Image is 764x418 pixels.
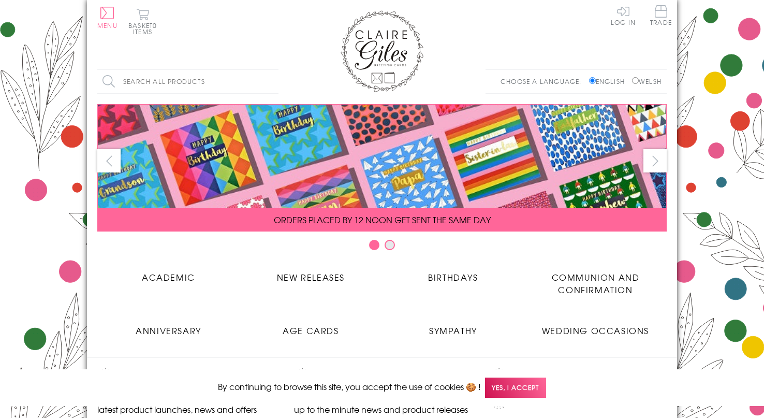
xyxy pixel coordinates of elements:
[524,316,667,337] a: Wedding Occasions
[97,368,273,384] h2: Newsletter
[382,316,524,337] a: Sympathy
[97,149,121,172] button: prev
[512,393,641,407] a: Accessibility Statement
[589,77,596,84] input: English
[97,21,117,30] span: Menu
[552,271,640,296] span: Communion and Confirmation
[524,263,667,296] a: Communion and Confirmation
[428,271,478,283] span: Birthdays
[128,8,157,35] button: Basket0 items
[589,77,630,86] label: English
[611,5,636,25] a: Log In
[277,271,345,283] span: New Releases
[294,368,470,384] h2: Follow Us
[97,316,240,337] a: Anniversary
[142,271,195,283] span: Academic
[136,324,201,337] span: Anniversary
[501,77,587,86] p: Choose a language:
[97,7,117,28] button: Menu
[643,149,667,172] button: next
[97,239,667,255] div: Carousel Pagination
[632,77,639,84] input: Welsh
[485,378,546,398] span: Yes, I accept
[650,5,672,27] a: Trade
[542,324,649,337] span: Wedding Occasions
[385,240,395,250] button: Carousel Page 2
[341,10,423,92] img: Claire Giles Greetings Cards
[369,240,379,250] button: Carousel Page 1 (Current Slide)
[283,324,339,337] span: Age Cards
[240,263,382,283] a: New Releases
[274,213,491,226] span: ORDERS PLACED BY 12 NOON GET SENT THE SAME DAY
[512,368,594,382] a: Privacy Policy
[382,263,524,283] a: Birthdays
[429,324,477,337] span: Sympathy
[97,70,278,93] input: Search all products
[632,77,662,86] label: Welsh
[133,21,157,36] span: 0 items
[97,263,240,283] a: Academic
[240,316,382,337] a: Age Cards
[268,70,278,93] input: Search
[650,5,672,25] span: Trade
